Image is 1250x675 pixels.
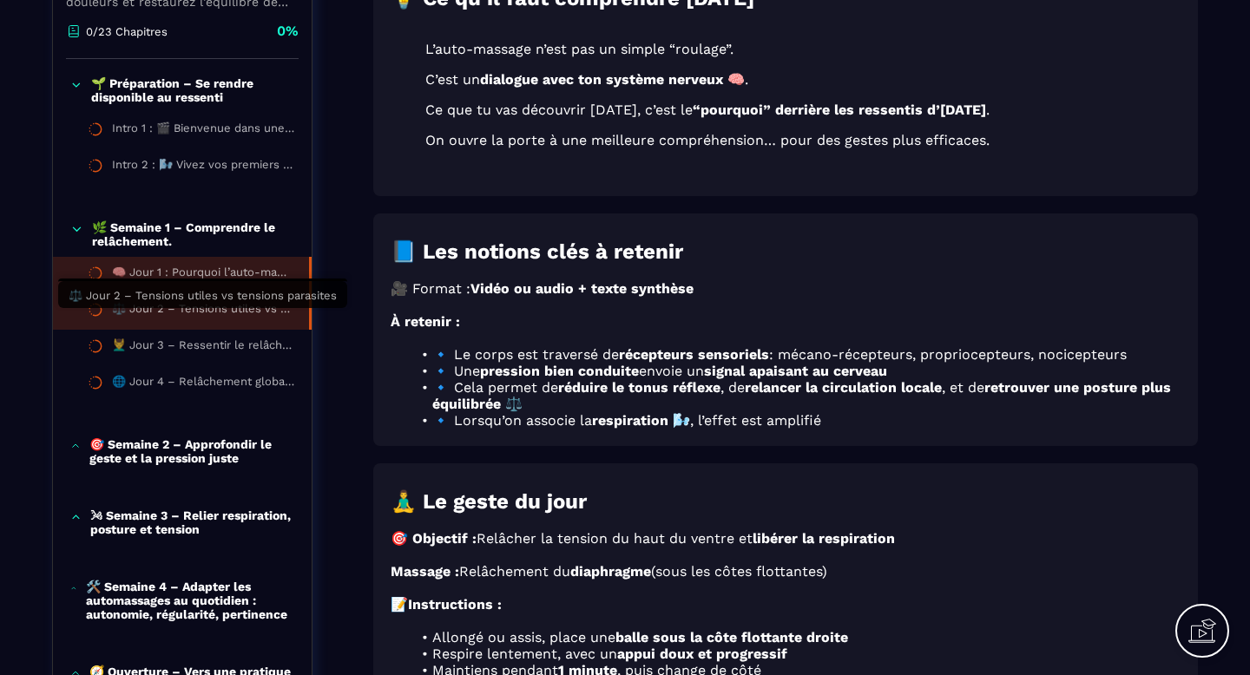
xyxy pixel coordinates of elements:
li: 🔹 Le corps est traversé de : mécano-récepteurs, propriocepteurs, nocicepteurs [411,346,1181,363]
strong: respiration 🌬️ [592,412,690,429]
blockquote: L’auto-massage n’est pas un simple “roulage”. [425,41,1146,57]
strong: Vidéo ou audio + texte synthèse [470,280,694,297]
strong: 📘 Les notions clés à retenir [391,239,683,264]
div: ⚖️ Jour 2 – Tensions utiles vs tensions parasites [112,302,292,321]
strong: Massage : [391,563,459,580]
p: 🎯 Semaine 2 – Approfondir le geste et la pression juste [89,437,294,465]
li: 🔹 Cela permet de , de , et de [411,379,1181,412]
blockquote: Ce que tu vas découvrir [DATE], c’est le . [425,102,1146,118]
p: 🌿 Semaine 1 – Comprendre le relâchement. [92,220,294,248]
strong: “pourquoi” derrière les ressentis d’[DATE] [693,102,986,118]
strong: balle sous la côte flottante droite [615,629,848,646]
li: 🔹 Lorsqu’on associe la , l’effet est amplifié [411,412,1181,429]
li: 🔹 Une envoie un [411,363,1181,379]
p: 🌱 Préparation – Se rendre disponible au ressenti [91,76,294,104]
strong: retrouver une posture plus équilibrée ⚖️ [432,379,1171,412]
strong: réduire le tonus réflexe [558,379,720,396]
strong: À retenir : [391,313,460,330]
div: Intro 1 : 🎬 Bienvenue dans une expérience qui peut transformer votre santé [112,121,294,141]
strong: 🎯 Objectif : [391,530,477,547]
div: 🌐 Jour 4 – Relâchement global : ressentir l’équilibre [112,375,294,394]
strong: libérer la respiration [753,530,895,547]
div: 🧠 Jour 1 : Pourquoi l’auto-massage fonctionne ? [112,265,292,285]
p: 📝 [391,596,1181,613]
li: Allongé ou assis, place une [411,629,1181,646]
blockquote: On ouvre la porte à une meilleure compréhension… pour des gestes plus efficaces. [425,132,1146,148]
div: Intro 2 : 🌬️ Vivez vos premiers ressentis – Une immersion profonde dans le relâchement [112,158,294,177]
p: 🛠️ Semaine 4 – Adapter les automassages au quotidien : autonomie, régularité, pertinence [86,580,294,621]
p: 0% [277,22,299,41]
strong: diaphragme [570,563,651,580]
blockquote: C’est un . [425,71,1146,88]
span: ⚖️ Jour 2 – Tensions utiles vs tensions parasites [69,289,337,302]
strong: 🧘‍♂️ Le geste du jour [391,489,587,514]
li: Respire lentement, avec un [411,646,1181,662]
p: 🌬 Semaine 3 – Relier respiration, posture et tension [90,508,294,536]
p: Relâcher la tension du haut du ventre et [391,530,1181,547]
strong: pression bien conduite [480,363,639,379]
p: 0/23 Chapitres [86,25,168,38]
strong: signal apaisant au cerveau [704,363,887,379]
p: 🎥 Format : [391,280,1181,297]
strong: récepteurs sensoriels [619,346,769,363]
strong: Instructions : [408,596,502,613]
strong: relancer la circulation locale [745,379,942,396]
strong: dialogue avec ton système nerveux 🧠 [480,71,745,88]
p: Relâchement du (sous les côtes flottantes) [391,563,1181,580]
div: 💆‍♂️ Jour 3 – Ressentir le relâchement en profondeur [112,338,294,357]
strong: appui doux et progressif [617,646,787,662]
